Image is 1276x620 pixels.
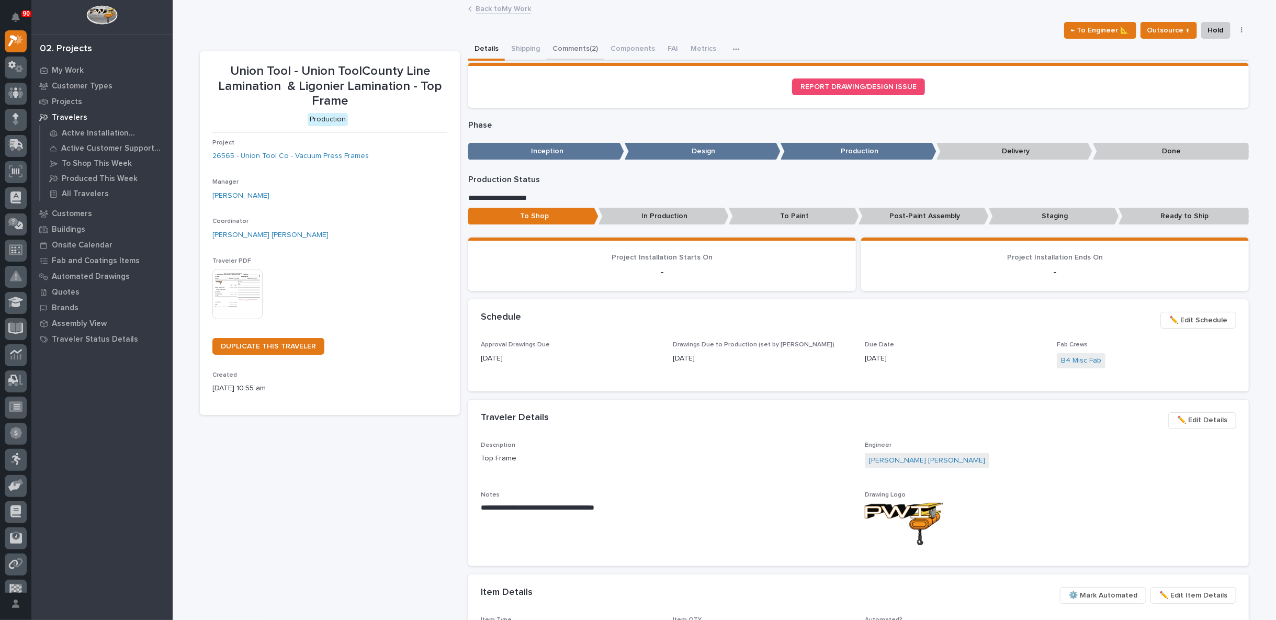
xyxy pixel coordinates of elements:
[62,159,132,168] p: To Shop This Week
[52,319,107,329] p: Assembly View
[40,156,173,171] a: To Shop This Week
[212,218,249,224] span: Coordinator
[1007,254,1103,261] span: Project Installation Ends On
[31,94,173,109] a: Projects
[62,189,109,199] p: All Travelers
[481,342,550,348] span: Approval Drawings Due
[86,5,117,25] img: Workspace Logo
[31,253,173,268] a: Fab and Coatings Items
[481,353,660,364] p: [DATE]
[23,10,30,17] p: 90
[1159,589,1227,602] span: ✏️ Edit Item Details
[212,372,237,378] span: Created
[13,13,27,29] div: Notifications90
[212,64,447,109] p: Union Tool - Union ToolCounty Line Lamination & Ligonier Lamination - Top Frame
[612,254,713,261] span: Project Installation Starts On
[865,503,943,545] img: t5p7i7VLJAKhZK9GgMAygZ3XM4j0Howduz6QsiTza6E
[729,208,859,225] p: To Paint
[481,442,515,448] span: Description
[468,175,1249,185] p: Production Status
[52,209,92,219] p: Customers
[52,66,84,75] p: My Work
[481,587,533,599] h2: Item Details
[673,342,834,348] span: Drawings Due to Production (set by [PERSON_NAME])
[1071,24,1130,37] span: ← To Engineer 📐
[52,97,82,107] p: Projects
[865,442,891,448] span: Engineer
[52,241,112,250] p: Onsite Calendar
[212,140,234,146] span: Project
[684,39,722,61] button: Metrics
[40,186,173,201] a: All Travelers
[1160,312,1236,329] button: ✏️ Edit Schedule
[31,221,173,237] a: Buildings
[31,78,173,94] a: Customer Types
[792,78,925,95] a: REPORT DRAWING/DESIGN ISSUE
[52,82,112,91] p: Customer Types
[31,268,173,284] a: Automated Drawings
[468,39,505,61] button: Details
[221,343,316,350] span: DUPLICATE THIS TRAVELER
[52,288,80,297] p: Quotes
[476,2,532,14] a: Back toMy Work
[31,331,173,347] a: Traveler Status Details
[62,174,138,184] p: Produced This Week
[31,284,173,300] a: Quotes
[1169,314,1227,326] span: ✏️ Edit Schedule
[781,143,936,160] p: Production
[1201,22,1230,39] button: Hold
[31,315,173,331] a: Assembly View
[40,171,173,186] a: Produced This Week
[212,258,251,264] span: Traveler PDF
[31,109,173,125] a: Travelers
[481,266,843,278] p: -
[546,39,604,61] button: Comments (2)
[865,353,1044,364] p: [DATE]
[505,39,546,61] button: Shipping
[599,208,729,225] p: In Production
[308,113,348,126] div: Production
[865,492,906,498] span: Drawing Logo
[212,179,239,185] span: Manager
[1147,24,1190,37] span: Outsource ↑
[604,39,661,61] button: Components
[481,312,521,323] h2: Schedule
[1177,414,1227,426] span: ✏️ Edit Details
[52,303,78,313] p: Brands
[5,6,27,28] button: Notifications
[31,237,173,253] a: Onsite Calendar
[936,143,1092,160] p: Delivery
[1093,143,1249,160] p: Done
[859,208,989,225] p: Post-Paint Assembly
[52,225,85,234] p: Buildings
[1061,355,1101,366] a: B4 Misc Fab
[52,113,87,122] p: Travelers
[52,272,130,281] p: Automated Drawings
[1069,589,1137,602] span: ⚙️ Mark Automated
[468,208,599,225] p: To Shop
[1168,412,1236,429] button: ✏️ Edit Details
[468,143,624,160] p: Inception
[1064,22,1136,39] button: ← To Engineer 📐
[1119,208,1249,225] p: Ready to Ship
[468,120,1249,130] p: Phase
[212,151,369,162] a: 26565 - Union Tool Co - Vacuum Press Frames
[1141,22,1197,39] button: Outsource ↑
[40,43,92,55] div: 02. Projects
[62,129,165,138] p: Active Installation Travelers
[212,383,447,394] p: [DATE] 10:55 am
[661,39,684,61] button: FAI
[1208,24,1224,37] span: Hold
[31,62,173,78] a: My Work
[61,144,165,153] p: Active Customer Support Travelers
[481,412,549,424] h2: Traveler Details
[625,143,781,160] p: Design
[989,208,1119,225] p: Staging
[52,335,138,344] p: Traveler Status Details
[40,141,173,155] a: Active Customer Support Travelers
[874,266,1236,278] p: -
[1060,587,1146,604] button: ⚙️ Mark Automated
[673,353,852,364] p: [DATE]
[52,256,140,266] p: Fab and Coatings Items
[31,206,173,221] a: Customers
